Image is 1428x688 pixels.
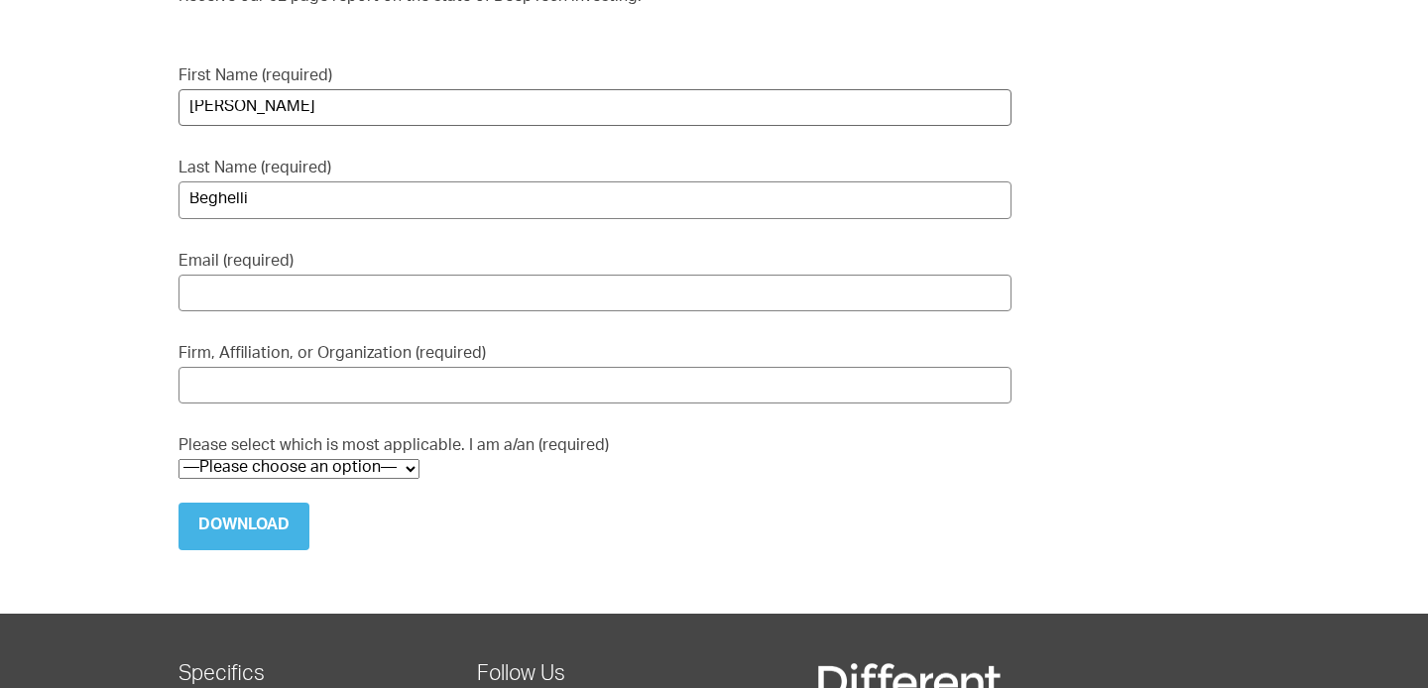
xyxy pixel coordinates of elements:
label: Last Name (required) [178,158,1011,218]
label: First Name (required) [178,65,1011,126]
label: Email (required) [178,251,1011,311]
input: Firm, Affiliation, or Organization (required) [178,367,1011,403]
input: Last Name (required) [178,181,1011,218]
label: Please select which is most applicable. I am a/an (required) [178,435,1011,479]
input: First Name (required) [178,89,1011,126]
label: Firm, Affiliation, or Organization (required) [178,343,1011,403]
form: Contact form [178,65,1011,550]
input: Download [178,503,309,550]
input: Email (required) [178,275,1011,311]
select: Please select which is most applicable. I am a/an (required) [178,459,419,479]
